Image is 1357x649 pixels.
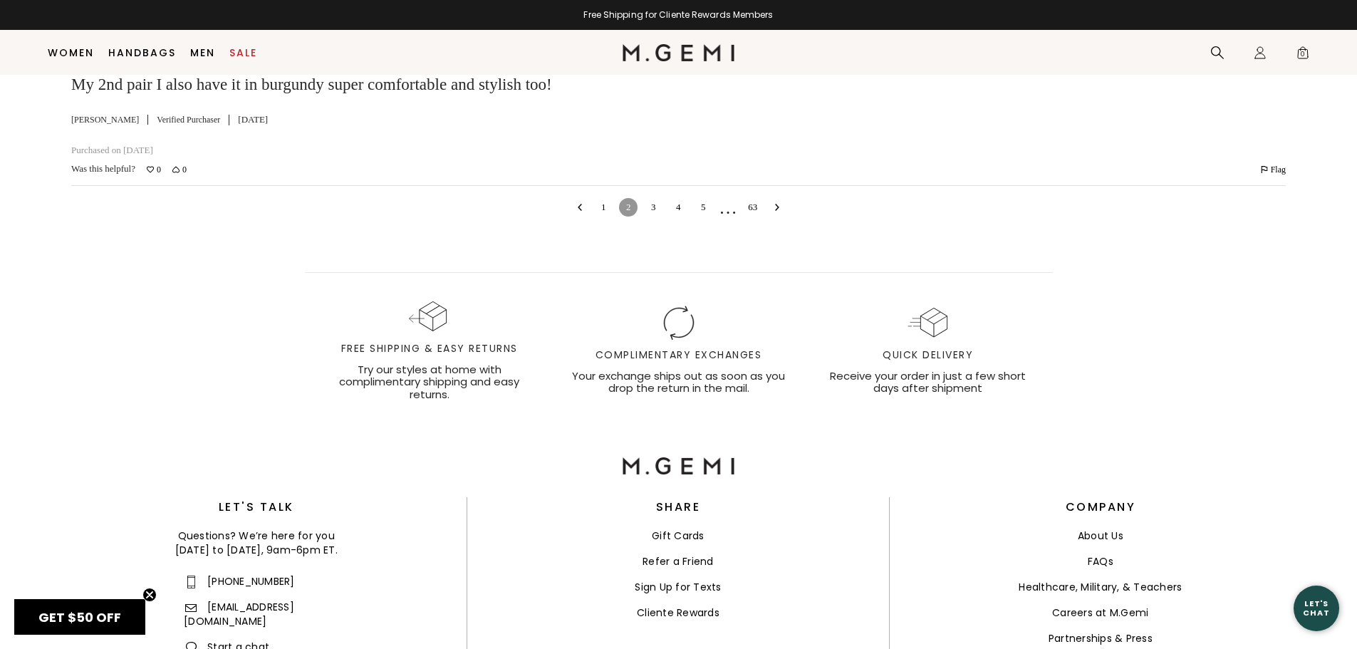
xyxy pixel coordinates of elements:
span: 0 [182,165,187,174]
a: Cliente Rewards [637,606,719,620]
a: Refer a Friend [643,554,714,568]
a: Gift Cards [652,529,705,543]
a: Go to Page 63 [744,198,762,217]
a: Page 2 [619,198,638,217]
div: Quick Delivery [818,348,1039,363]
a: Contact us: email[EMAIL_ADDRESS][DOMAIN_NAME] [184,600,294,628]
div: GET $50 OFFClose teaser [14,599,145,635]
span: Flag [1271,165,1286,174]
a: Women [48,47,94,58]
span: [PERSON_NAME] [71,115,148,125]
a: Careers at M.Gemi [1052,606,1148,620]
a: FAQs [1088,554,1113,568]
div: Complimentary Exchanges [568,348,789,363]
a: Go to Page 5 [694,198,712,217]
div: Your exchange ships out as soon as you drop the return in the mail. [568,370,789,395]
img: Contact us: phone [187,576,195,588]
div: Purchased on [DATE] [71,145,776,157]
a: Go to Page 1 [594,198,613,217]
h3: Let's Talk [46,503,467,512]
div: [DATE] [238,114,268,126]
button: Vote up this review by Phyllis D (0 votes) [147,162,161,177]
button: Close teaser [142,588,157,602]
img: M.Gemi [623,457,734,474]
a: Sign Up for Texts [635,580,721,594]
img: Contact us: email [185,604,197,612]
span: Was this helpful? [71,163,135,175]
a: Men [190,47,215,58]
div: Questions? We’re here for you [DATE] to [DATE], 9am-6pm ET. [46,529,467,557]
span: GET $50 OFF [38,608,121,626]
button: Go to previous reviews [574,197,586,218]
button: Vote down this review by Phyllis D (0 votes) [172,162,187,177]
nav: <?'pagination.title?> [71,186,1286,229]
a: Healthcare, Military, & Teachers [1019,580,1182,594]
div: Free Shipping & Easy Returns [319,341,540,356]
a: Contact us: phone[PHONE_NUMBER] [184,574,295,588]
span: … [719,197,737,218]
a: Go to Page 3 [644,198,662,217]
h3: Company [1066,503,1136,512]
div: Try our styles at home with complimentary shipping and easy returns. [319,363,540,400]
span: Verified Purchaser [157,115,229,125]
div: Receive your order in just a few short days after shipment [818,370,1039,395]
a: Partnerships & Press [1049,631,1153,645]
span: My 2nd pair I also have it in burgundy super comfortable and stylish too! [71,76,552,93]
button: Flag this review by Phyllis D [1261,162,1286,177]
a: Handbags [108,47,176,58]
span: 0 [157,165,161,174]
div: Let's Chat [1294,599,1339,617]
a: About Us [1078,529,1123,543]
a: Go to Page 4 [669,198,687,217]
span: 0 [1296,48,1310,63]
button: Go to next reviews [771,197,783,218]
a: Sale [229,47,257,58]
img: M.Gemi [623,44,734,61]
h3: Share [656,503,701,512]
